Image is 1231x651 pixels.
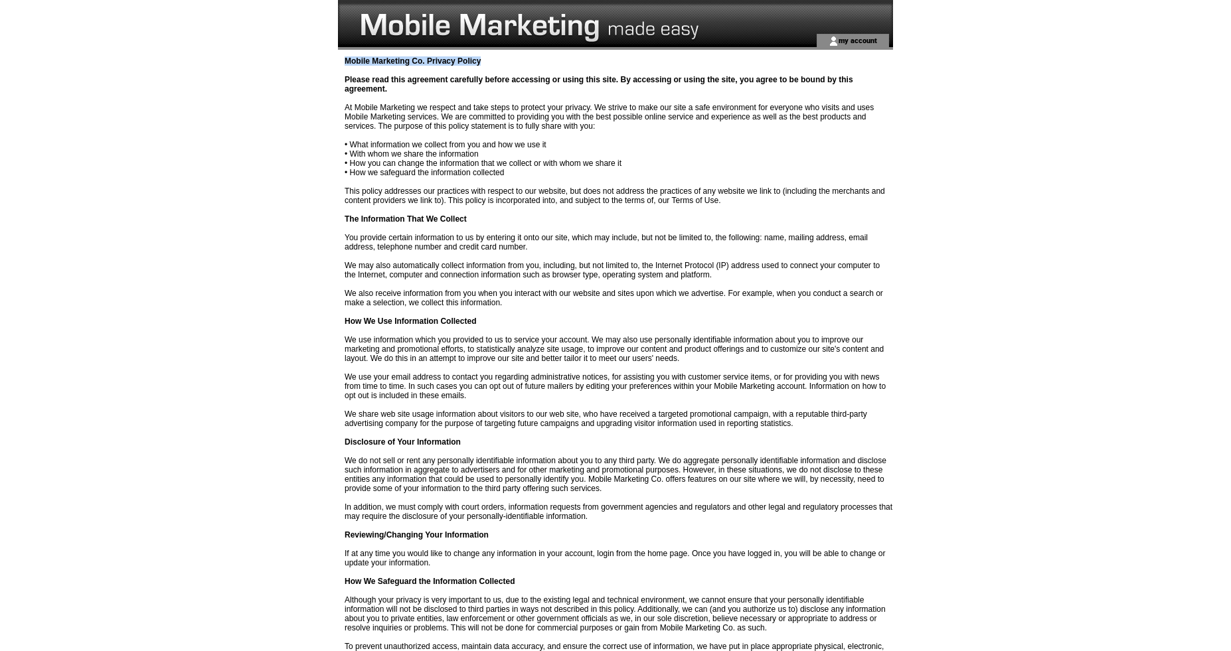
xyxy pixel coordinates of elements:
b: How We Use Information Collected [345,317,476,326]
b: How We Safeguard the Information Collected [345,577,515,586]
b: Disclosure of Your Information [345,437,461,447]
b: The Information That We Collect [345,214,467,224]
b: Mobile Marketing Co. Privacy Policy [345,56,481,66]
img: account_icon.gif;jsessionid=AB55842F4B50AF0000AF0CA4EA53096D [829,36,839,46]
a: my account [839,36,877,44]
b: Reviewing/Changing Your Information [345,530,489,540]
b: Please read this agreement carefully before accessing or using this site. By accessing or using t... [345,75,853,94]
